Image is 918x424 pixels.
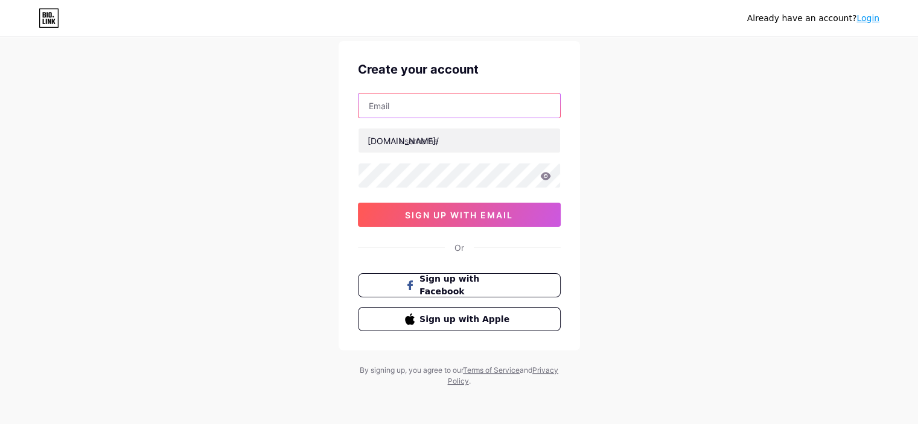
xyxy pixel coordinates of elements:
[358,60,561,78] div: Create your account
[359,93,560,118] input: Email
[358,307,561,331] button: Sign up with Apple
[419,313,513,326] span: Sign up with Apple
[359,128,560,153] input: username
[463,365,520,375] a: Terms of Service
[405,210,513,220] span: sign up with email
[419,273,513,298] span: Sign up with Facebook
[368,134,439,147] div: [DOMAIN_NAME]/
[358,273,561,297] button: Sign up with Facebook
[856,13,879,23] a: Login
[747,12,879,25] div: Already have an account?
[357,365,562,387] div: By signing up, you agree to our and .
[358,203,561,227] button: sign up with email
[454,241,464,254] div: Or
